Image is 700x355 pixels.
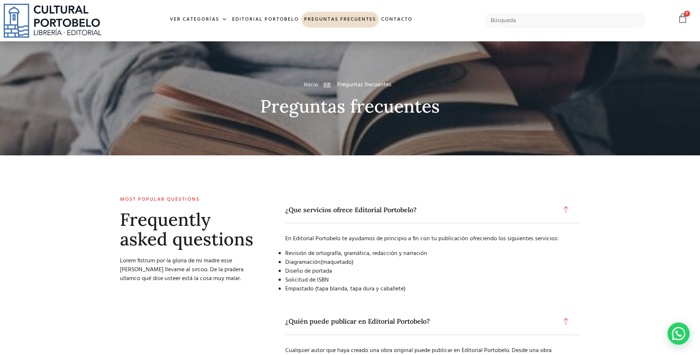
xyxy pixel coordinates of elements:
div: Contactar por WhatsApp [668,323,690,345]
span: ¿Quién puede publicar en Editorial Portobelo? [285,317,434,325]
h2: Frequently asked questions [120,210,262,249]
span: ¿Que servicios ofrece Editorial Portobelo? [285,206,420,214]
li: Diseño de portada [285,267,569,276]
a: Preguntas frecuentes [301,12,379,28]
a: Inicio [304,80,318,89]
a: Ver Categorías [167,12,230,28]
a: ¿Quién puede publicar en Editorial Portobelo? [285,308,580,335]
span: 0 [684,11,690,17]
li: Empastado (tapa blanda, tapa dura y caballete) [285,285,569,293]
p: Lorem fistrum por la gloria de mi madre esse [PERSON_NAME] llevame al sircoo. De la pradera ullam... [120,256,262,283]
h2: Most popular questions [120,197,262,203]
a: Editorial Portobelo [230,12,301,28]
p: En Editorial Portobelo te ayudamos de principio a fin con tu publicación ofreciendo los siguiente... [285,234,569,243]
span: Preguntas frecuentes [335,80,392,89]
li: Revisión de ortografía, gramática, redacción y narración [285,249,569,258]
input: Búsqueda [485,13,646,28]
li: Diagramación(maquetado) [285,258,569,267]
a: Contacto [379,12,415,28]
h2: Preguntas frecuentes [118,97,583,116]
a: 0 [677,13,688,24]
a: ¿Que servicios ofrece Editorial Portobelo? [285,197,580,224]
li: Solicitud de ISBN [285,276,569,285]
